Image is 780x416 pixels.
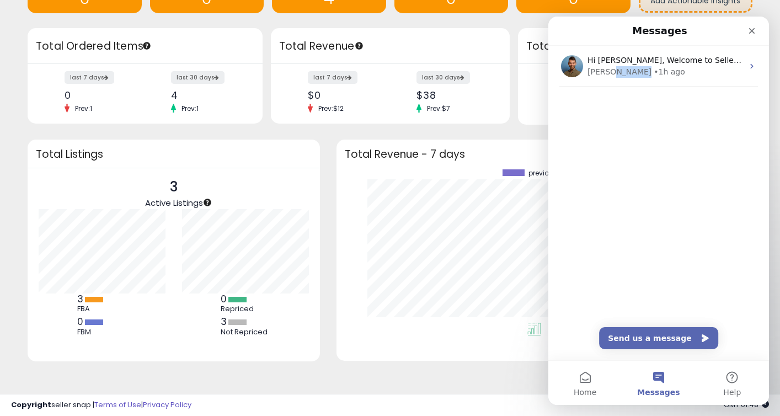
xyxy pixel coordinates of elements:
span: Prev: $12 [313,104,349,113]
div: FBM [77,328,127,337]
label: last 30 days [171,71,225,84]
div: Repriced [221,305,270,313]
div: [PERSON_NAME] [39,50,103,61]
h3: Total Revenue - 7 days [345,150,744,158]
h3: Total Ordered Items [36,39,254,54]
a: Terms of Use [94,399,141,410]
div: Tooltip anchor [142,41,152,51]
button: Help [147,344,221,388]
label: last 7 days [65,71,114,84]
span: Prev: 1 [70,104,98,113]
a: Privacy Policy [143,399,191,410]
div: seller snap | | [11,400,191,410]
iframe: Intercom live chat [548,17,769,405]
div: • 1h ago [105,50,137,61]
b: 0 [77,315,83,328]
span: Prev: 1 [176,104,204,113]
label: last 7 days [308,71,357,84]
div: FBA [77,305,127,313]
div: $0 [308,89,382,101]
div: 0 [65,89,137,101]
b: 3 [77,292,83,306]
p: 3 [145,177,203,198]
span: Help [175,372,193,380]
div: $38 [416,89,490,101]
span: Messages [89,372,131,380]
div: 4 [171,89,243,101]
span: Home [25,372,48,380]
span: Active Listings [145,197,203,209]
span: previous [528,169,557,177]
strong: Copyright [11,399,51,410]
button: Messages [73,344,147,388]
div: Not Repriced [221,328,270,337]
span: Prev: $7 [421,104,456,113]
b: 3 [221,315,227,328]
h3: Total Profit [526,39,745,54]
b: 0 [221,292,227,306]
div: Tooltip anchor [202,198,212,207]
h3: Total Revenue [279,39,501,54]
label: last 30 days [416,71,470,84]
div: Tooltip anchor [354,41,364,51]
h3: Total Listings [36,150,312,158]
button: Send us a message [51,311,170,333]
